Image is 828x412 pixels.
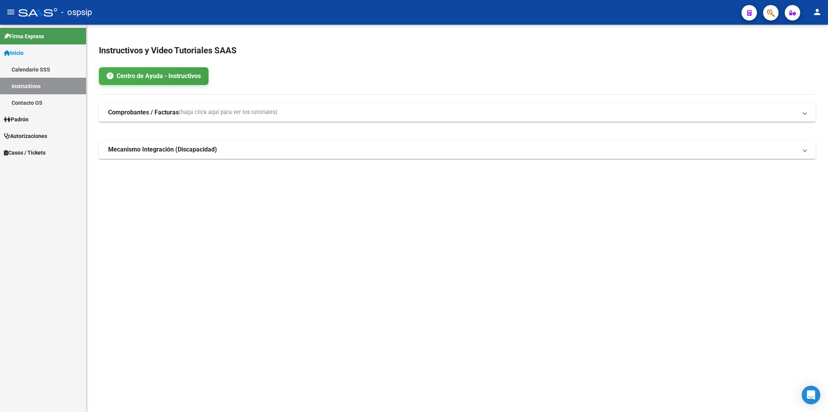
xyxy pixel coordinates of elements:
[4,115,29,124] span: Padrón
[6,7,15,17] mat-icon: menu
[99,140,816,159] mat-expansion-panel-header: Mecanismo Integración (Discapacidad)
[179,108,277,117] span: (haga click aquí para ver los tutoriales)
[61,4,92,21] span: - ospsip
[4,132,47,140] span: Autorizaciones
[99,43,816,58] h2: Instructivos y Video Tutoriales SAAS
[99,67,209,85] a: Centro de Ayuda - Instructivos
[4,148,46,157] span: Casos / Tickets
[4,32,44,41] span: Firma Express
[99,103,816,122] mat-expansion-panel-header: Comprobantes / Facturas(haga click aquí para ver los tutoriales)
[813,7,822,17] mat-icon: person
[802,386,820,404] div: Open Intercom Messenger
[108,108,179,117] strong: Comprobantes / Facturas
[108,145,217,154] strong: Mecanismo Integración (Discapacidad)
[4,49,24,57] span: Inicio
